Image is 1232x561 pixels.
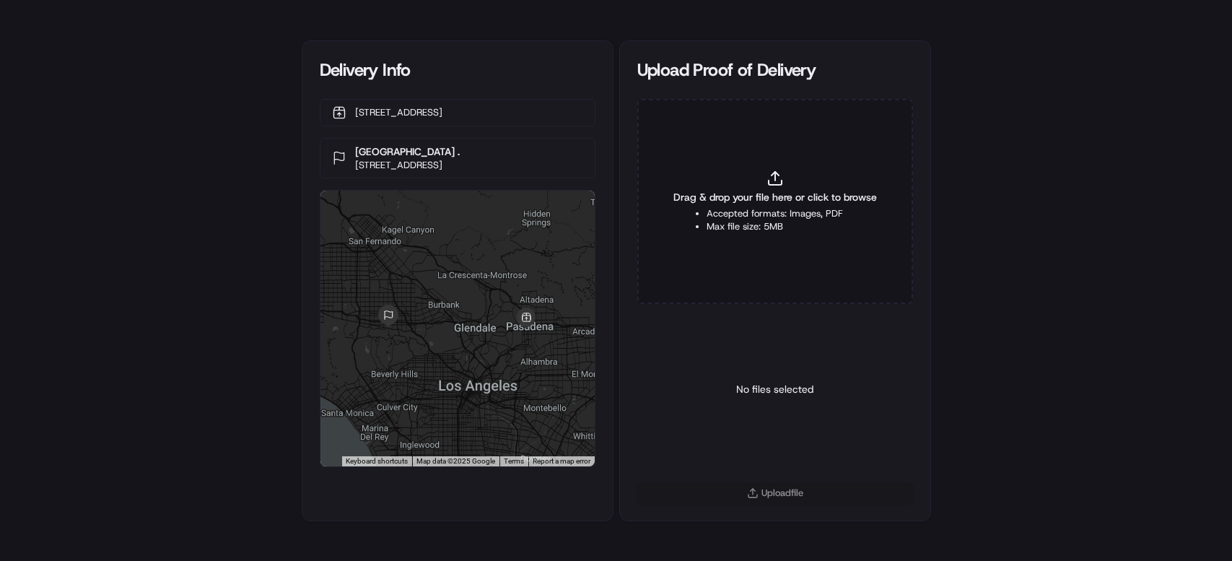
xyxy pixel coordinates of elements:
[355,159,460,172] p: [STREET_ADDRESS]
[504,457,524,465] a: Terms (opens in new tab)
[324,448,372,466] img: Google
[673,190,877,204] span: Drag & drop your file here or click to browse
[355,144,460,159] p: [GEOGRAPHIC_DATA] .
[416,457,495,465] span: Map data ©2025 Google
[707,207,843,220] li: Accepted formats: Images, PDF
[324,448,372,466] a: Open this area in Google Maps (opens a new window)
[637,58,913,82] div: Upload Proof of Delivery
[533,457,590,465] a: Report a map error
[736,382,813,396] p: No files selected
[346,456,408,466] button: Keyboard shortcuts
[707,220,843,233] li: Max file size: 5MB
[320,58,595,82] div: Delivery Info
[355,106,442,119] p: [STREET_ADDRESS]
